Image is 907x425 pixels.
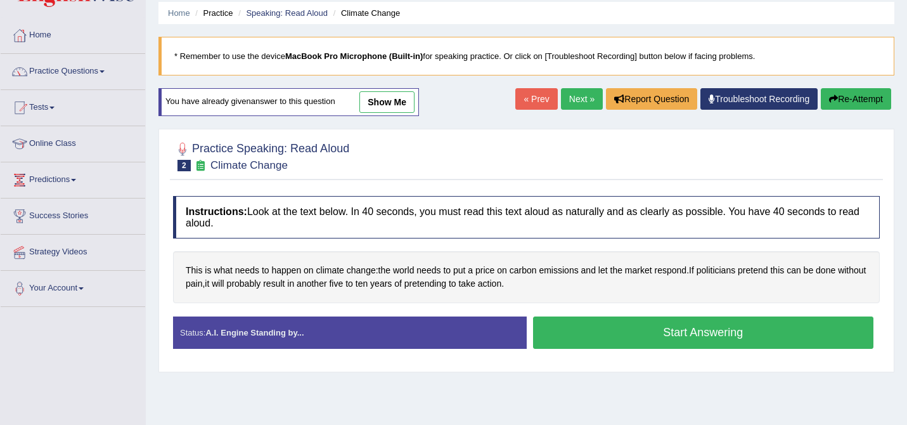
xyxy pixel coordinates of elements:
div: Status: [173,317,527,349]
button: Re-Attempt [821,88,891,110]
a: Practice Questions [1,54,145,86]
span: Click to see word definition [212,277,224,291]
button: Start Answering [533,317,874,349]
small: Exam occurring question [194,160,207,172]
a: Speaking: Read Aloud [246,8,328,18]
span: Click to see word definition [468,264,473,277]
a: Strategy Videos [1,235,145,266]
span: Click to see word definition [393,264,414,277]
span: Click to see word definition [655,264,687,277]
span: Click to see word definition [304,264,314,277]
span: Click to see word definition [449,277,456,291]
span: Click to see word definition [478,277,501,291]
span: Click to see word definition [475,264,494,277]
span: Click to see word definition [378,264,390,277]
span: Click to see word definition [205,264,211,277]
a: Home [168,8,190,18]
span: Click to see word definition [370,277,392,291]
b: Instructions: [186,206,247,217]
strong: A.I. Engine Standing by... [205,328,304,337]
a: Next » [561,88,603,110]
a: « Prev [515,88,557,110]
span: Click to see word definition [458,277,475,291]
span: Click to see word definition [416,264,441,277]
span: Click to see word definition [539,264,578,277]
span: Click to see word definition [347,264,376,277]
span: Click to see word definition [287,277,294,291]
div: You have already given answer to this question [158,88,419,116]
span: Click to see word definition [581,264,596,277]
span: 2 [177,160,191,171]
span: Click to see word definition [329,277,343,291]
span: Click to see word definition [770,264,784,277]
li: Practice [192,7,233,19]
a: Home [1,18,145,49]
h2: Practice Speaking: Read Aloud [173,140,349,171]
span: Click to see word definition [598,264,608,277]
span: Click to see word definition [214,264,233,277]
span: Click to see word definition [404,277,446,291]
span: Click to see word definition [227,277,261,291]
button: Report Question [606,88,697,110]
span: Click to see word definition [453,264,465,277]
span: Click to see word definition [205,277,209,291]
span: Click to see word definition [804,264,814,277]
a: Success Stories [1,199,145,230]
span: Click to see word definition [345,277,353,291]
span: Click to see word definition [510,264,537,277]
h4: Look at the text below. In 40 seconds, you must read this text aloud as naturally and as clearly ... [173,196,880,239]
span: Click to see word definition [186,264,202,277]
span: Click to see word definition [394,277,402,291]
span: Click to see word definition [262,264,269,277]
span: Click to see word definition [186,277,202,291]
span: Click to see word definition [316,264,344,277]
span: Click to see word definition [297,277,326,291]
small: Climate Change [210,159,288,171]
div: : . , . [173,251,880,303]
span: Click to see word definition [271,264,301,277]
span: Click to see word definition [697,264,735,277]
span: Click to see word definition [787,264,801,277]
span: Click to see word definition [610,264,622,277]
a: Tests [1,90,145,122]
span: Click to see word definition [263,277,285,291]
span: Click to see word definition [689,264,694,277]
a: Troubleshoot Recording [700,88,818,110]
a: Predictions [1,162,145,194]
span: Click to see word definition [625,264,652,277]
span: Click to see word definition [235,264,259,277]
blockquote: * Remember to use the device for speaking practice. Or click on [Troubleshoot Recording] button b... [158,37,894,75]
a: show me [359,91,415,113]
a: Online Class [1,126,145,158]
b: MacBook Pro Microphone (Built-in) [285,51,423,61]
span: Click to see word definition [838,264,866,277]
span: Click to see word definition [443,264,451,277]
span: Click to see word definition [356,277,368,291]
span: Click to see word definition [816,264,835,277]
span: Click to see word definition [738,264,768,277]
span: Click to see word definition [497,264,507,277]
li: Climate Change [330,7,400,19]
a: Your Account [1,271,145,303]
